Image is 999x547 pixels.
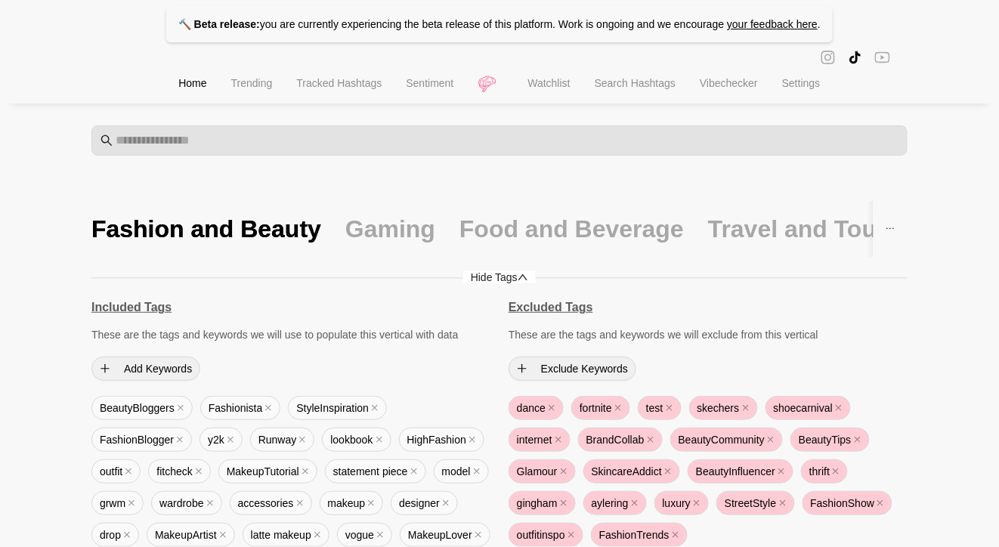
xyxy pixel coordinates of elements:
span: HighFashion [399,428,485,452]
span: makeup [320,491,384,515]
span: close [779,499,787,507]
span: close [631,499,639,507]
span: Glamour [509,459,576,484]
span: close [475,531,482,539]
span: close [442,499,450,507]
span: close [614,404,622,412]
span: model [434,459,489,484]
span: close [176,436,184,443]
span: close [664,468,672,475]
span: MakeupArtist [147,523,235,547]
span: close [666,404,673,412]
span: accessories [230,491,312,515]
span: search [101,134,113,147]
span: ellipsis [886,224,895,233]
span: close [376,436,383,443]
span: designer [391,491,458,515]
span: close [560,468,568,475]
span: close [410,468,418,475]
div: Included Tags [91,301,490,314]
span: BeautyInfluencer [688,459,793,484]
span: Hide Tags [463,271,536,283]
span: BeautyTips [790,428,870,452]
span: Watchlist [528,77,571,89]
span: skechers [689,396,758,420]
span: y2k [199,428,243,452]
span: BeautyBloggers [91,396,193,420]
div: Excluded Tags [509,301,908,314]
span: close [177,404,184,412]
span: test [638,396,682,420]
span: luxury [654,491,709,515]
span: close [742,404,750,412]
span: close [469,436,476,443]
span: dance [509,396,564,420]
span: instagram [821,48,836,66]
span: shoecarnival [765,396,852,420]
button: Exclude Keywords [509,357,636,381]
span: MakeupLover [400,523,490,547]
span: FashionBlogger [91,428,192,452]
span: Settings [782,77,821,89]
div: Fashion and Beauty [91,213,321,245]
span: outfit [91,459,141,484]
span: close [835,404,843,412]
span: FashionShow [803,491,893,515]
span: close [767,436,775,443]
div: Gaming [345,213,435,245]
span: close [832,468,840,475]
span: close [302,468,309,475]
span: close [548,404,555,412]
button: ellipsis [874,201,908,257]
span: grwm [91,491,144,515]
span: statement piece [325,459,426,484]
strong: 🔨 Beta release: [178,18,260,30]
span: aylering [583,491,647,515]
div: These are the tags and keywords we will use to populate this vertical with data [91,329,490,341]
span: close [206,499,214,507]
span: fortnite [571,396,630,420]
span: Vibechecker [700,77,758,89]
span: StyleInspiration [288,396,387,420]
span: close [473,468,481,475]
span: close [195,468,203,475]
span: close [371,404,379,412]
span: MakeupTutorial [218,459,317,484]
span: fitcheck [148,459,210,484]
span: close [647,436,654,443]
span: up [518,272,528,283]
span: close [298,436,306,443]
div: Food and Beverage [459,213,684,245]
span: outfitinspo [509,523,583,547]
span: internet [509,428,571,452]
span: Home [178,77,206,89]
span: SkincareAddict [583,459,680,484]
span: Add Keywords [124,360,192,377]
span: StreetStyle [716,491,794,515]
span: close [128,499,135,507]
span: lookbook [322,428,391,452]
span: BrandCollab [578,428,663,452]
span: Fashionista [200,396,281,420]
span: close [367,499,375,507]
span: Sentiment [407,77,454,89]
span: vogue [337,523,392,547]
span: close [877,499,884,507]
span: close [123,531,131,539]
span: close [227,436,234,443]
a: your feedback here [727,18,818,30]
span: close [555,436,562,443]
span: plus [100,363,110,374]
span: drop [91,523,139,547]
span: close [568,531,575,539]
span: Search Hashtags [595,77,676,89]
span: close [693,499,701,507]
span: close [560,499,568,507]
span: latte makeup [243,523,329,547]
span: Exclude Keywords [541,360,628,377]
button: Add Keywords [91,357,200,381]
span: close [219,531,227,539]
span: close [854,436,861,443]
span: Tracked Hashtags [296,77,382,89]
span: close [778,468,785,475]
